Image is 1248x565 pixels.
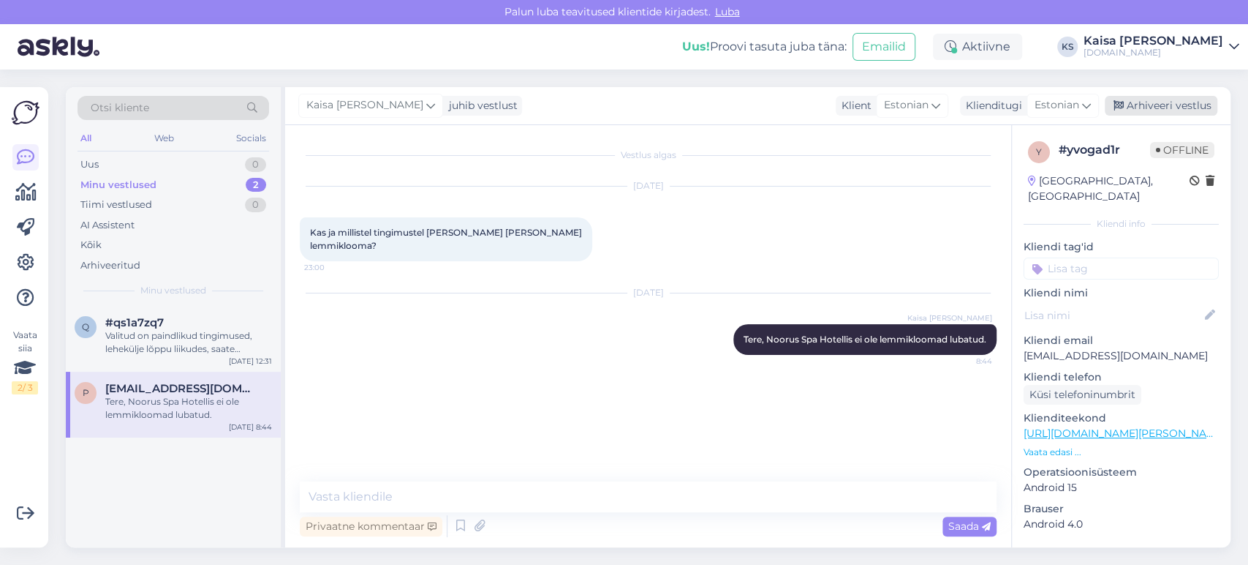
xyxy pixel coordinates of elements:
div: juhib vestlust [443,98,518,113]
div: Proovi tasuta juba täna: [682,38,847,56]
input: Lisa nimi [1024,307,1202,323]
span: q [82,321,89,332]
p: Vaata edasi ... [1024,446,1219,459]
div: Arhiveeritud [80,258,140,273]
a: Kaisa [PERSON_NAME][DOMAIN_NAME] [1084,35,1239,59]
span: Tere, Noorus Spa Hotellis ei ole lemmikloomad lubatud. [744,334,986,345]
img: Askly Logo [12,99,39,127]
p: Brauser [1024,501,1219,517]
div: Privaatne kommentaar [300,517,442,536]
p: Kliendi email [1024,333,1219,348]
div: # yvogad1r [1059,141,1150,159]
span: y [1036,146,1042,157]
div: [DATE] 8:44 [229,422,272,433]
p: Klienditeekond [1024,411,1219,426]
span: pihle.hangelika@gmail.com [105,382,257,395]
div: Klienditugi [960,98,1022,113]
div: Küsi telefoninumbrit [1024,385,1141,405]
div: Kliendi info [1024,217,1219,231]
span: Kaisa [PERSON_NAME] [907,313,992,323]
span: 8:44 [937,356,992,367]
div: Vestlus algas [300,149,996,162]
div: Minu vestlused [80,178,156,192]
span: Kas ja millistel tingimustel [PERSON_NAME] [PERSON_NAME] lemmiklooma? [310,227,584,251]
div: All [77,129,94,148]
span: Kaisa [PERSON_NAME] [306,97,423,113]
div: Arhiveeri vestlus [1105,96,1217,116]
span: Saada [948,520,991,533]
div: 2 / 3 [12,381,38,394]
div: Uus [80,157,99,172]
input: Lisa tag [1024,258,1219,280]
span: Estonian [1035,97,1079,113]
div: Socials [233,129,269,148]
p: [EMAIL_ADDRESS][DOMAIN_NAME] [1024,348,1219,364]
b: Uus! [682,40,710,53]
div: [DATE] [300,179,996,192]
div: Aktiivne [933,34,1022,60]
div: Tiimi vestlused [80,198,152,212]
span: 23:00 [304,262,359,273]
span: #qs1a7zq7 [105,316,164,329]
span: Offline [1150,142,1214,158]
p: Kliendi nimi [1024,285,1219,301]
div: KS [1057,37,1078,57]
div: Kõik [80,238,102,252]
div: 0 [245,198,266,212]
div: 2 [246,178,266,192]
div: Tere, Noorus Spa Hotellis ei ole lemmikloomad lubatud. [105,395,272,422]
span: Estonian [884,97,929,113]
div: Kaisa [PERSON_NAME] [1084,35,1223,47]
p: Android 15 [1024,480,1219,495]
div: Vaata siia [12,329,38,394]
p: Kliendi tag'id [1024,239,1219,255]
span: Minu vestlused [140,284,206,297]
p: Android 4.0 [1024,517,1219,532]
div: Valitud on paindlikud tingimused, lehekülje lõppu liikudes, saate kontrollida, mis tingimused on. [105,329,272,356]
p: Operatsioonisüsteem [1024,465,1219,480]
div: Web [151,129,177,148]
button: Emailid [852,33,915,61]
div: [PERSON_NAME] [1024,547,1219,560]
div: AI Assistent [80,218,135,233]
span: Luba [711,5,744,18]
div: 0 [245,157,266,172]
span: p [83,387,89,398]
div: Klient [836,98,871,113]
div: [GEOGRAPHIC_DATA], [GEOGRAPHIC_DATA] [1028,173,1190,204]
span: Otsi kliente [91,100,149,116]
div: [DATE] [300,286,996,299]
p: Kliendi telefon [1024,370,1219,385]
div: [DATE] 12:31 [229,356,272,367]
div: [DOMAIN_NAME] [1084,47,1223,59]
